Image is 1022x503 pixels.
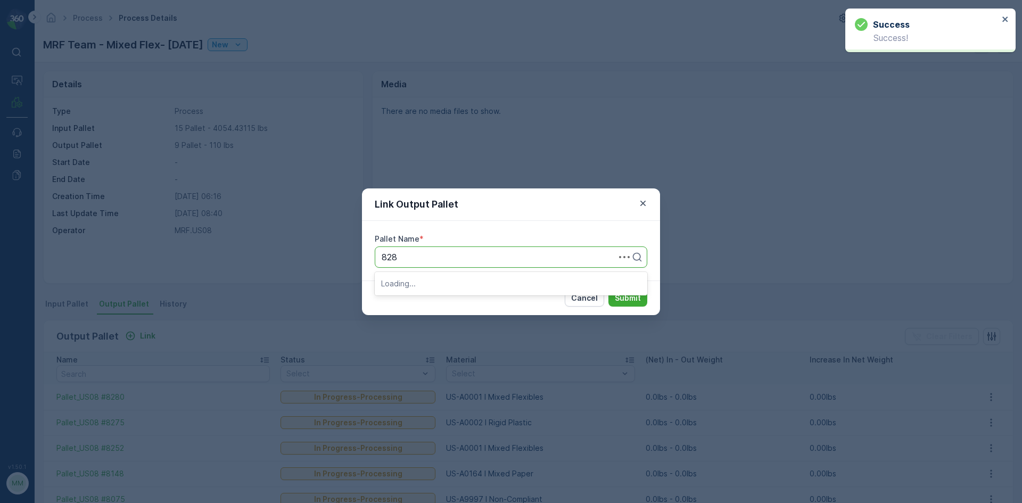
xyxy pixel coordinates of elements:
button: Submit [608,290,647,307]
p: Link Output Pallet [375,197,458,212]
button: close [1002,15,1009,25]
p: Cancel [571,293,598,303]
p: Loading... [381,278,641,289]
button: Cancel [565,290,604,307]
label: Pallet Name [375,234,419,243]
p: Submit [615,293,641,303]
p: Success! [855,33,999,43]
h3: Success [873,18,910,31]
